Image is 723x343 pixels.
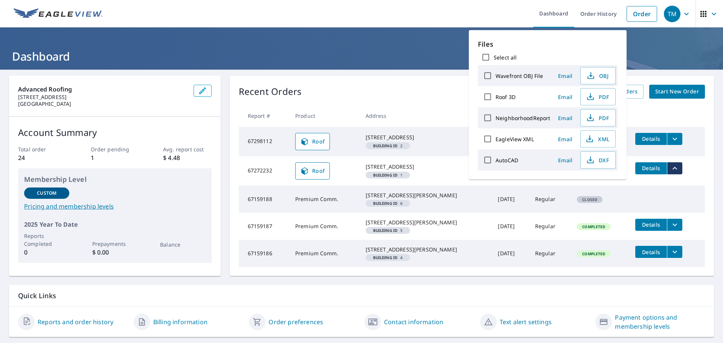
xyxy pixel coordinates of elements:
[366,192,486,199] div: [STREET_ADDRESS][PERSON_NAME]
[163,145,211,153] p: Avg. report cost
[580,151,616,169] button: DXF
[635,133,667,145] button: detailsBtn-67298112
[18,94,188,101] p: [STREET_ADDRESS]
[585,92,609,101] span: PDF
[91,145,139,153] p: Order pending
[18,126,212,139] p: Account Summary
[366,134,486,141] div: [STREET_ADDRESS]
[24,202,206,211] a: Pricing and membership levels
[578,197,602,202] span: Closed
[640,165,662,172] span: Details
[640,135,662,142] span: Details
[553,91,577,103] button: Email
[18,85,188,94] p: Advanced Roofing
[556,136,574,143] span: Email
[667,219,682,231] button: filesDropdownBtn-67159187
[160,241,205,248] p: Balance
[580,88,616,105] button: PDF
[667,133,682,145] button: filesDropdownBtn-67298112
[289,240,360,267] td: Premium Comm.
[369,229,407,232] span: 5
[295,162,330,180] a: Roof
[92,240,137,248] p: Prepayments
[384,317,443,326] a: Contact information
[24,174,206,184] p: Membership Level
[18,291,705,300] p: Quick Links
[92,248,137,257] p: $ 0.00
[300,166,325,175] span: Roof
[366,219,486,226] div: [STREET_ADDRESS][PERSON_NAME]
[496,136,534,143] label: EagleView XML
[9,49,714,64] h1: Dashboard
[366,163,486,171] div: [STREET_ADDRESS]
[239,85,302,99] p: Recent Orders
[496,157,518,164] label: AutoCAD
[478,39,618,49] p: Files
[500,317,552,326] a: Text alert settings
[18,101,188,107] p: [GEOGRAPHIC_DATA]
[24,232,69,248] p: Reports Completed
[529,240,571,267] td: Regular
[239,127,289,156] td: 67298112
[373,201,398,205] em: Building ID
[239,240,289,267] td: 67159186
[153,317,207,326] a: Billing information
[373,144,398,148] em: Building ID
[580,130,616,148] button: XML
[553,70,577,82] button: Email
[529,186,571,213] td: Regular
[580,109,616,127] button: PDF
[556,114,574,122] span: Email
[369,173,407,177] span: 1
[492,213,529,240] td: [DATE]
[24,220,206,229] p: 2025 Year To Date
[289,186,360,213] td: Premium Comm.
[578,251,610,256] span: Completed
[18,153,66,162] p: 24
[369,144,407,148] span: 2
[496,72,543,79] label: Wavefront OBJ File
[239,156,289,186] td: 67272232
[369,201,407,205] span: 6
[553,112,577,124] button: Email
[239,186,289,213] td: 67159188
[635,162,667,174] button: detailsBtn-67272232
[553,154,577,166] button: Email
[649,85,705,99] a: Start New Order
[553,133,577,145] button: Email
[373,229,398,232] em: Building ID
[492,240,529,267] td: [DATE]
[494,54,517,61] label: Select all
[18,145,66,153] p: Total order
[580,67,616,84] button: OBJ
[37,190,56,197] p: Custom
[492,186,529,213] td: [DATE]
[664,6,680,22] div: TM
[640,248,662,256] span: Details
[635,246,667,258] button: detailsBtn-67159186
[667,246,682,258] button: filesDropdownBtn-67159186
[627,6,657,22] a: Order
[369,256,407,259] span: 4
[239,105,289,127] th: Report #
[585,71,609,80] span: OBJ
[373,173,398,177] em: Building ID
[38,317,113,326] a: Reports and order history
[163,153,211,162] p: $ 4.48
[585,113,609,122] span: PDF
[300,137,325,146] span: Roof
[366,246,486,253] div: [STREET_ADDRESS][PERSON_NAME]
[667,162,682,174] button: filesDropdownBtn-67272232
[360,105,492,127] th: Address
[289,105,360,127] th: Product
[556,157,574,164] span: Email
[289,213,360,240] td: Premium Comm.
[640,221,662,228] span: Details
[635,219,667,231] button: detailsBtn-67159187
[91,153,139,162] p: 1
[496,93,516,101] label: Roof 3D
[24,248,69,257] p: 0
[268,317,323,326] a: Order preferences
[556,72,574,79] span: Email
[655,87,699,96] span: Start New Order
